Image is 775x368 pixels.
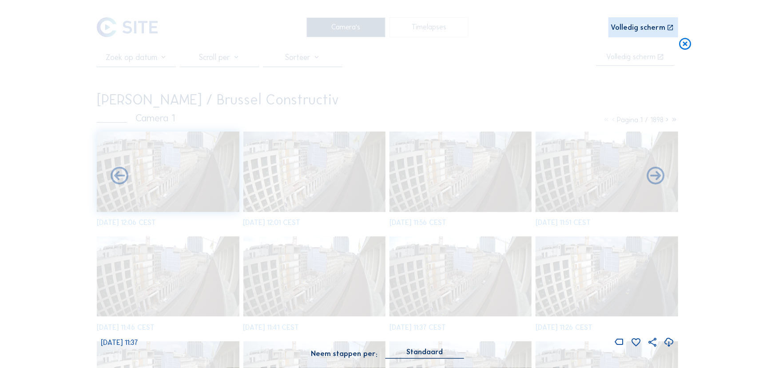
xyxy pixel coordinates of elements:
[645,166,667,187] i: Back
[406,348,443,356] div: Standaard
[109,166,130,187] i: Forward
[311,350,378,357] div: Neem stappen per:
[611,24,666,32] div: Volledig scherm
[101,338,138,347] span: [DATE] 11:37
[385,348,464,358] div: Standaard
